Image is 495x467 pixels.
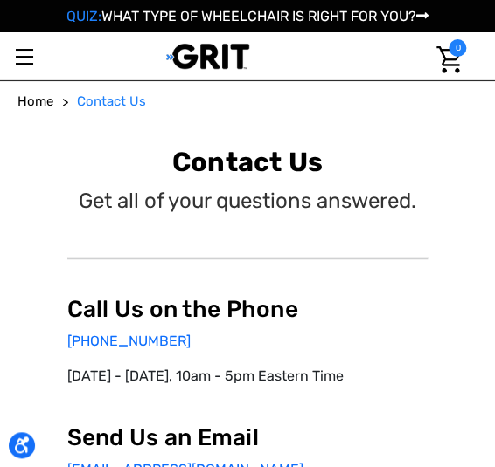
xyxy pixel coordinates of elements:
p: Get all of your questions answered. [79,185,416,216]
span: 0 [449,39,466,57]
span: Contact Us [77,93,146,109]
p: [DATE] - [DATE], 10am - 5pm Eastern Time [67,366,429,387]
img: GRIT All-Terrain Wheelchair and Mobility Equipment [166,43,249,70]
b: Contact Us [172,146,324,178]
span: QUIZ: [66,8,101,24]
a: Contact Us [77,92,146,112]
a: [PHONE_NUMBER] [67,333,191,349]
a: Cart with 0 items [426,32,466,87]
h2: Send Us an Email [67,424,429,452]
h2: Call Us on the Phone [67,296,429,324]
a: Home [17,92,53,112]
nav: Breadcrumb [17,92,478,112]
span: Toggle menu [16,56,33,58]
span: Home [17,93,53,109]
img: Cart [436,46,462,73]
a: QUIZ:WHAT TYPE OF WHEELCHAIR IS RIGHT FOR YOU? [66,8,429,24]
